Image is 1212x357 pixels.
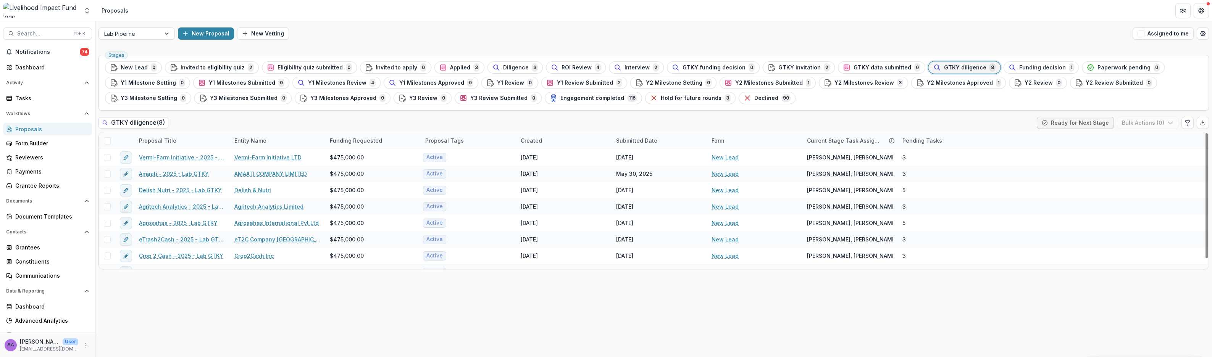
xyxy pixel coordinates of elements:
div: Payments [15,167,86,175]
span: 0 [379,94,386,102]
button: edit [120,266,132,278]
span: Eligibility quiz submitted [278,64,343,71]
a: Grantee Reports [3,179,92,192]
div: Form [707,132,802,149]
span: Y2 Milestones Submitted [735,80,803,86]
a: Delish & Nutri [234,186,271,194]
p: [PERSON_NAME] [20,338,60,346]
span: 74 [80,48,89,56]
span: 0 [278,79,284,87]
span: 0 [151,63,157,72]
a: Reviewers [3,151,92,164]
button: Declined90 [739,92,796,104]
a: Communications [3,269,92,282]
span: GTKY invitation [778,64,821,71]
span: 3 [897,79,903,87]
button: Y2 Review0 [1009,77,1067,89]
span: ROI Review [562,64,592,71]
button: Open entity switcher [82,3,92,18]
span: 5 [902,219,905,227]
a: eTrash2Cash - 2025 - Lab GTKY [139,235,225,243]
div: [DATE] [616,235,633,243]
span: 3 [902,170,906,178]
a: Dashboard [3,61,92,74]
button: Search... [3,27,92,40]
div: Aude Anquetil [7,343,14,347]
button: Y1 Milestones Review4 [292,77,381,89]
a: Delish Nutri - 2025 - Lab GTKY [139,186,222,194]
div: Pending Tasks [898,132,993,149]
span: 3 [902,252,906,260]
span: $475,000.00 [330,219,364,227]
span: Contacts [6,229,81,235]
a: Document Templates [3,210,92,223]
button: Y1 Review Submitted2 [541,77,627,89]
div: Current Stage Task Assignees [802,132,898,149]
span: 0 [531,94,537,102]
a: Grantees [3,241,92,254]
span: Invited to apply [376,64,417,71]
button: Eligibility quiz submitted0 [262,61,357,74]
button: New Proposal [178,27,234,40]
a: New Lead [712,252,739,260]
span: $475,000.00 [330,252,364,260]
span: Interview [625,64,650,71]
span: 2 [248,63,254,72]
span: 0 [527,79,533,87]
span: 0 [180,94,186,102]
button: Edit table settings [1181,117,1194,129]
button: Open Contacts [3,226,92,238]
div: Advanced Analytics [15,317,86,325]
span: 3 [902,268,906,276]
button: ROI Review4 [546,61,606,74]
span: Hold for future rounds [661,95,721,101]
a: Advanced Analytics [3,314,92,327]
div: Document Templates [15,212,86,220]
span: Y3 Milestones Submitted [210,95,278,101]
button: edit [120,233,132,246]
span: 2 [616,79,622,87]
button: edit [120,168,132,180]
span: Y3 Milestones Approved [310,95,376,101]
span: 0 [441,94,447,102]
span: 4 [370,79,376,87]
a: Tasks [3,92,92,105]
span: 1 [996,79,1001,87]
span: [PERSON_NAME], [PERSON_NAME], [PERSON_NAME] [807,153,944,161]
button: Notifications74 [3,46,92,58]
div: Dashboard [15,302,86,310]
button: Y1 Milestones Approved0 [384,77,478,89]
span: [PERSON_NAME], [PERSON_NAME], [PERSON_NAME] [807,252,944,260]
span: 0 [420,63,426,72]
button: Y2 Review Submitted0 [1070,77,1157,89]
span: Y2 Milestones Review [834,80,894,86]
span: 0 [1056,79,1062,87]
div: Grantee Reports [15,182,86,190]
span: Y2 Review Submitted [1086,80,1143,86]
div: Pending Tasks [898,137,947,145]
div: Communications [15,272,86,280]
span: Stages [108,53,124,58]
button: GTKY funding decision0 [667,61,760,74]
span: Declined [754,95,778,101]
div: Proposals [15,125,86,133]
span: GTKY data submitted [854,64,911,71]
span: Applied [450,64,470,71]
span: Y3 Milestone Setting [121,95,177,101]
button: GTKY data submitted0 [838,61,925,74]
button: Open Documents [3,195,92,207]
button: Get Help [1194,3,1209,18]
a: AMAATI COMPANY LIMITED [234,170,307,178]
span: Documents [6,198,81,204]
span: 0 [1146,79,1152,87]
span: 2 [653,63,659,72]
button: edit [120,184,132,196]
button: Bulk Actions (0) [1117,117,1178,129]
span: [PERSON_NAME], [PERSON_NAME], [PERSON_NAME] [807,268,944,276]
div: Entity Name [230,132,325,149]
span: Activity [6,80,81,85]
a: Agrosahas International Pvt Ltd [234,219,319,227]
span: Data & Reporting [6,288,81,294]
span: 8 [989,63,996,72]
